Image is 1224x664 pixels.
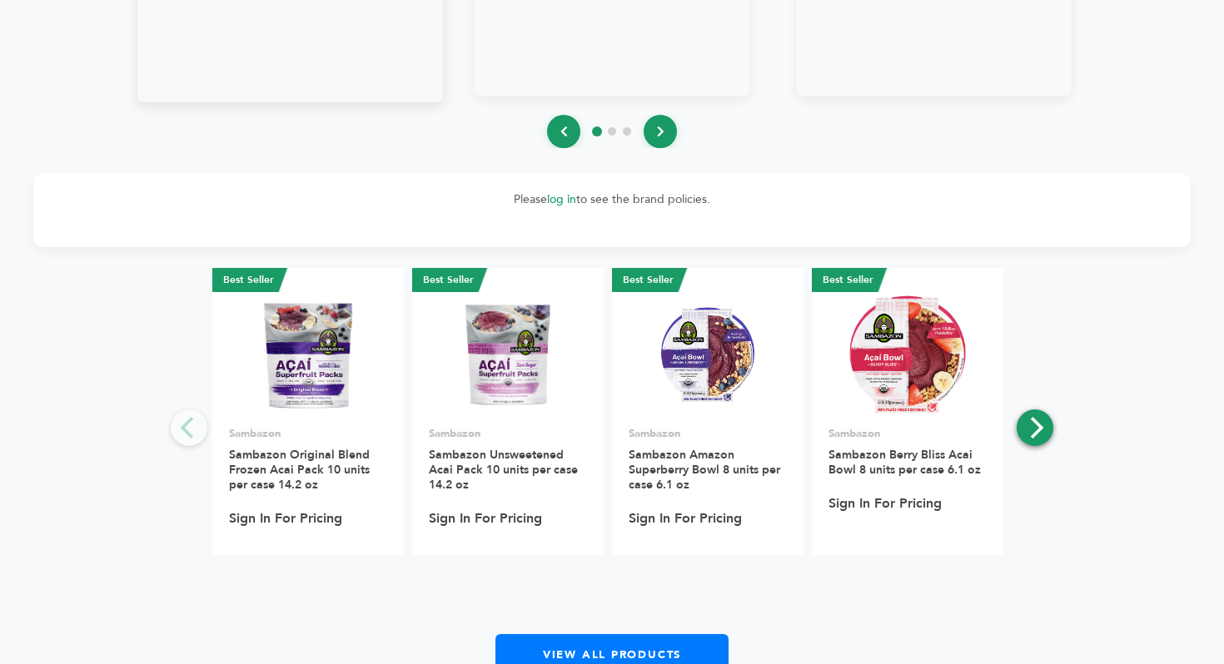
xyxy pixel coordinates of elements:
[429,511,542,526] a: Sign In For Pricing
[828,426,987,441] p: Sambazon
[629,511,742,526] a: Sign In For Pricing
[1017,409,1053,446] button: Next
[629,426,787,441] p: Sambazon
[629,447,780,493] a: Sambazon Amazon Superberry Bowl 8 units per case 6.1 oz
[547,191,576,207] a: log in
[448,295,569,415] img: Sambazon Unsweetened Acai Pack 10 units per case 14.2 oz
[229,511,342,526] a: Sign In For Pricing
[828,496,942,511] a: Sign In For Pricing
[229,426,387,441] p: Sambazon
[429,426,587,441] p: Sambazon
[828,447,981,478] a: Sambazon Berry Bliss Acai Bowl 8 units per case 6.1 oz
[229,447,370,493] a: Sambazon Original Blend Frozen Acai Pack 10 units per case 14.2 oz
[429,447,578,493] a: Sambazon Unsweetened Acai Pack 10 units per case 14.2 oz
[648,295,769,415] img: Sambazon Amazon Superberry Bowl 8 units per case 6.1 oz
[848,295,968,415] img: Sambazon Berry Bliss Acai Bowl 8 units per case 6.1 oz
[248,295,369,415] img: Sambazon Original Blend Frozen Acai Pack 10 units per case 14.2 oz
[50,190,1174,210] p: Please to see the brand policies.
